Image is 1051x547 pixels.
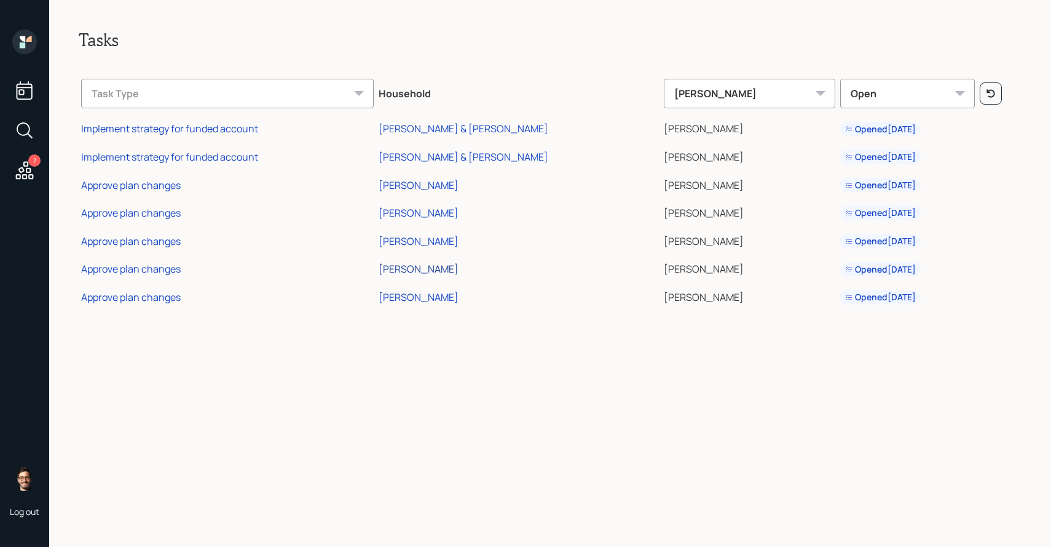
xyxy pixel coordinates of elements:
div: Opened [DATE] [845,123,916,135]
div: [PERSON_NAME] [379,178,459,192]
div: [PERSON_NAME] & [PERSON_NAME] [379,150,548,164]
div: Task Type [81,79,374,108]
div: 7 [28,154,41,167]
div: Opened [DATE] [845,207,916,219]
td: [PERSON_NAME] [661,254,838,282]
div: Opened [DATE] [845,291,916,303]
td: [PERSON_NAME] [661,113,838,142]
div: Approve plan changes [81,234,181,248]
div: Opened [DATE] [845,179,916,191]
div: [PERSON_NAME] & [PERSON_NAME] [379,122,548,135]
td: [PERSON_NAME] [661,169,838,198]
div: Implement strategy for funded account [81,122,258,135]
div: [PERSON_NAME] [379,206,459,220]
div: [PERSON_NAME] [664,79,836,108]
div: [PERSON_NAME] [379,262,459,276]
td: [PERSON_NAME] [661,225,838,254]
div: Log out [10,506,39,517]
td: [PERSON_NAME] [661,281,838,309]
div: Opened [DATE] [845,263,916,276]
div: Open [840,79,975,108]
th: Household [376,70,661,113]
div: Opened [DATE] [845,151,916,163]
td: [PERSON_NAME] [661,197,838,225]
h2: Tasks [79,30,1021,50]
div: Approve plan changes [81,206,181,220]
div: [PERSON_NAME] [379,290,459,304]
div: Implement strategy for funded account [81,150,258,164]
div: Opened [DATE] [845,235,916,247]
div: Approve plan changes [81,262,181,276]
td: [PERSON_NAME] [661,141,838,169]
div: [PERSON_NAME] [379,234,459,248]
img: sami-boghos-headshot.png [12,466,37,491]
div: Approve plan changes [81,290,181,304]
div: Approve plan changes [81,178,181,192]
